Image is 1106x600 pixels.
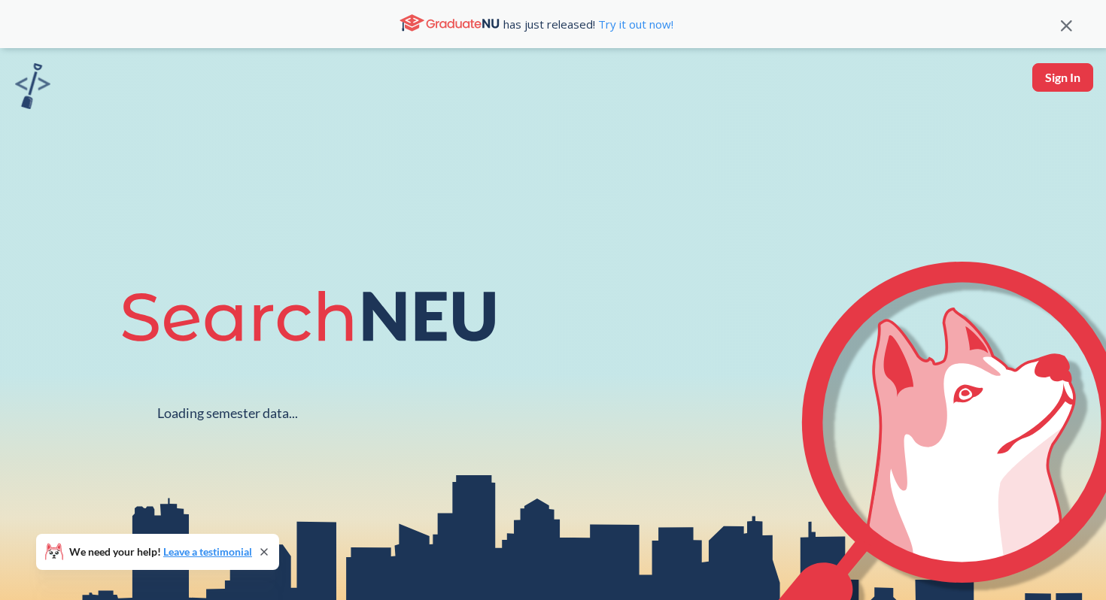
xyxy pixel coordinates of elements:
[69,547,252,557] span: We need your help!
[503,16,673,32] span: has just released!
[15,63,50,109] img: sandbox logo
[1032,63,1093,92] button: Sign In
[157,405,298,422] div: Loading semester data...
[595,17,673,32] a: Try it out now!
[163,545,252,558] a: Leave a testimonial
[15,63,50,114] a: sandbox logo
